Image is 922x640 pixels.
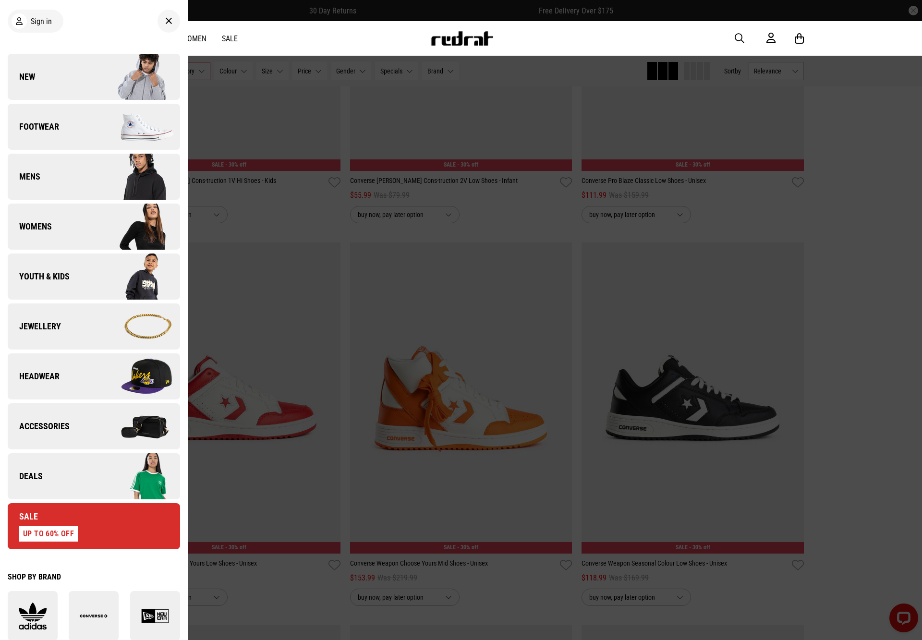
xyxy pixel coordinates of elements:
a: Jewellery Company [8,303,180,350]
div: UP TO 60% OFF [19,526,78,542]
a: Accessories Company [8,403,180,449]
span: Youth & Kids [8,271,70,282]
span: Footwear [8,121,59,133]
img: Company [94,352,180,400]
img: Company [94,452,180,500]
a: Womens Company [8,204,180,250]
span: Accessories [8,421,70,432]
span: Womens [8,221,52,232]
span: Sale [8,511,38,522]
a: Sale [222,34,238,43]
a: Sale UP TO 60% OFF [8,503,180,549]
a: Footwear Company [8,104,180,150]
img: Company [94,203,180,251]
a: Youth & Kids Company [8,254,180,300]
span: Deals [8,471,43,482]
a: Headwear Company [8,353,180,399]
button: Open LiveChat chat widget [8,4,36,33]
div: Shop by Brand [8,572,180,581]
img: New Era [130,602,180,630]
img: Company [94,153,180,201]
img: Company [94,103,180,151]
img: Company [94,402,180,450]
img: Company [94,53,180,101]
a: Deals Company [8,453,180,499]
img: Company [94,302,180,350]
img: adidas [8,602,58,630]
img: Redrat logo [430,31,494,46]
a: Women [182,34,206,43]
img: Converse [69,602,119,630]
img: Company [94,253,180,301]
a: New Company [8,54,180,100]
span: New [8,71,35,83]
span: Mens [8,171,40,182]
span: Jewellery [8,321,61,332]
span: Sign in [31,17,52,26]
a: Mens Company [8,154,180,200]
span: Headwear [8,371,60,382]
